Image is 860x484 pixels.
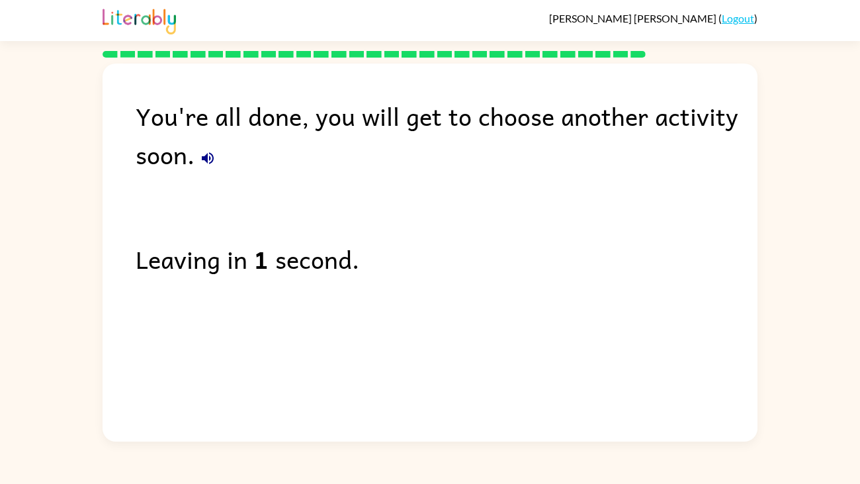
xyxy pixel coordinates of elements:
[136,240,757,278] div: Leaving in second.
[136,97,757,173] div: You're all done, you will get to choose another activity soon.
[103,5,176,34] img: Literably
[254,240,269,278] b: 1
[549,12,718,24] span: [PERSON_NAME] [PERSON_NAME]
[722,12,754,24] a: Logout
[549,12,757,24] div: ( )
